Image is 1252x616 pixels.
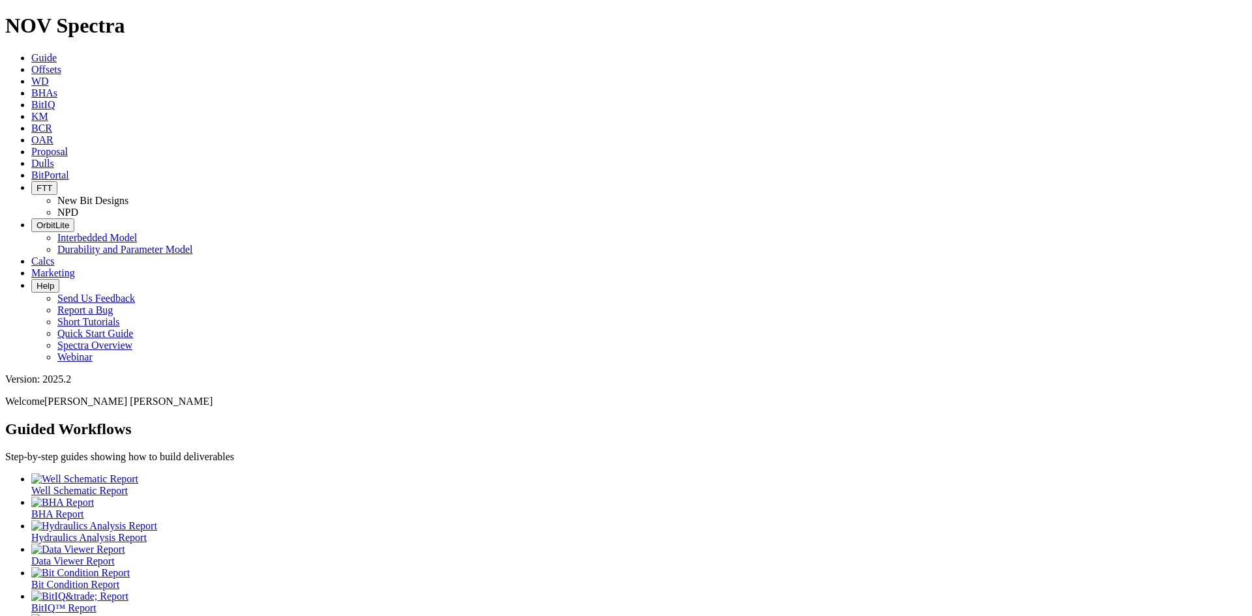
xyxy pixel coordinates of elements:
a: Spectra Overview [57,340,132,351]
span: Well Schematic Report [31,485,128,496]
span: FTT [37,183,52,193]
a: Short Tutorials [57,316,120,327]
span: Hydraulics Analysis Report [31,532,147,543]
p: Welcome [5,396,1247,407]
a: NPD [57,207,78,218]
a: Interbedded Model [57,232,137,243]
a: Quick Start Guide [57,328,133,339]
a: Well Schematic Report Well Schematic Report [31,473,1247,496]
a: BitPortal [31,169,69,181]
img: Well Schematic Report [31,473,138,485]
a: Calcs [31,256,55,267]
img: Bit Condition Report [31,567,130,579]
a: Durability and Parameter Model [57,244,193,255]
a: New Bit Designs [57,195,128,206]
span: BHA Report [31,508,83,520]
a: Webinar [57,351,93,362]
h1: NOV Spectra [5,14,1247,38]
a: BHAs [31,87,57,98]
a: WD [31,76,49,87]
span: Bit Condition Report [31,579,119,590]
span: Help [37,281,54,291]
span: Data Viewer Report [31,555,115,566]
p: Step-by-step guides showing how to build deliverables [5,451,1247,463]
a: Data Viewer Report Data Viewer Report [31,544,1247,566]
a: Send Us Feedback [57,293,135,304]
a: Report a Bug [57,304,113,315]
a: Dulls [31,158,54,169]
a: Proposal [31,146,68,157]
a: BitIQ&trade; Report BitIQ™ Report [31,591,1247,613]
a: BCR [31,123,52,134]
span: OrbitLite [37,220,69,230]
img: Hydraulics Analysis Report [31,520,157,532]
a: Marketing [31,267,75,278]
img: BitIQ&trade; Report [31,591,128,602]
a: Guide [31,52,57,63]
span: [PERSON_NAME] [PERSON_NAME] [44,396,213,407]
a: Bit Condition Report Bit Condition Report [31,567,1247,590]
a: OAR [31,134,53,145]
a: Hydraulics Analysis Report Hydraulics Analysis Report [31,520,1247,543]
a: KM [31,111,48,122]
button: Help [31,279,59,293]
a: BHA Report BHA Report [31,497,1247,520]
div: Version: 2025.2 [5,374,1247,385]
button: OrbitLite [31,218,74,232]
a: Offsets [31,64,61,75]
img: BHA Report [31,497,94,508]
img: Data Viewer Report [31,544,125,555]
h2: Guided Workflows [5,420,1247,438]
span: BitIQ™ Report [31,602,97,613]
a: BitIQ [31,99,55,110]
button: FTT [31,181,57,195]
